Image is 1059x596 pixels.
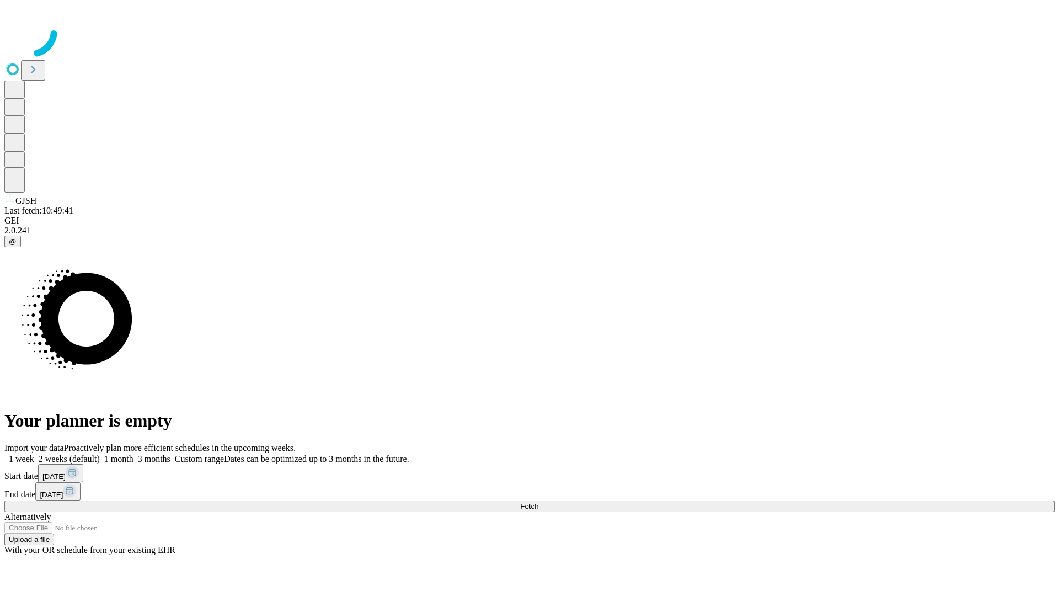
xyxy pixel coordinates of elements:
[520,502,538,510] span: Fetch
[224,454,409,464] span: Dates can be optimized up to 3 months in the future.
[104,454,133,464] span: 1 month
[38,464,83,482] button: [DATE]
[9,454,34,464] span: 1 week
[4,443,64,453] span: Import your data
[4,411,1055,431] h1: Your planner is empty
[4,464,1055,482] div: Start date
[40,491,63,499] span: [DATE]
[4,206,73,215] span: Last fetch: 10:49:41
[35,482,81,501] button: [DATE]
[4,512,51,521] span: Alternatively
[138,454,170,464] span: 3 months
[39,454,100,464] span: 2 weeks (default)
[4,501,1055,512] button: Fetch
[4,226,1055,236] div: 2.0.241
[4,236,21,247] button: @
[64,443,296,453] span: Proactively plan more efficient schedules in the upcoming weeks.
[175,454,224,464] span: Custom range
[4,482,1055,501] div: End date
[4,534,54,545] button: Upload a file
[4,216,1055,226] div: GEI
[4,545,175,555] span: With your OR schedule from your existing EHR
[15,196,36,205] span: GJSH
[9,237,17,246] span: @
[42,472,66,481] span: [DATE]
